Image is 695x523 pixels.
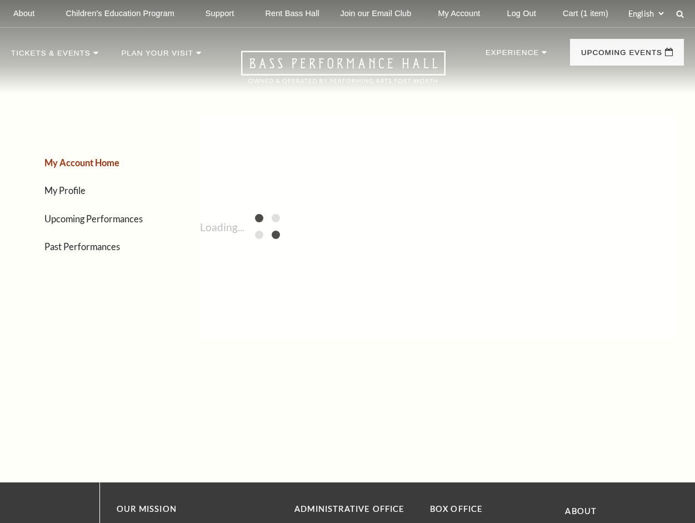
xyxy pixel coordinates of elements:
[11,49,91,63] p: Tickets & Events
[626,8,666,19] select: Select:
[265,9,319,18] p: Rent Bass Hall
[206,9,234,18] p: Support
[565,506,597,516] a: About
[44,185,86,196] a: My Profile
[486,49,539,62] p: Experience
[44,157,119,168] a: My Account Home
[430,502,549,516] p: BOX OFFICE
[121,49,193,63] p: Plan Your Visit
[44,213,143,224] a: Upcoming Performances
[117,502,256,516] p: OUR MISSION
[581,49,662,62] p: Upcoming Events
[294,502,413,516] p: Administrative Office
[13,9,34,18] p: About
[66,9,174,18] p: Children's Education Program
[44,241,120,252] a: Past Performances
